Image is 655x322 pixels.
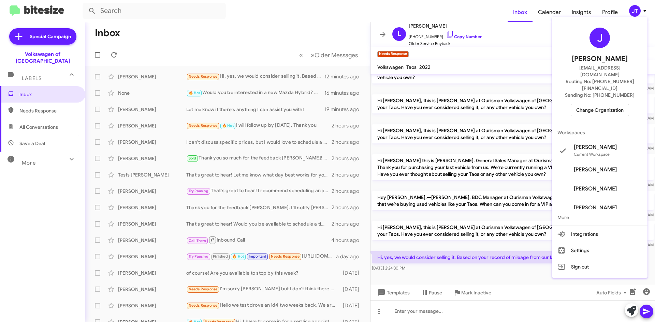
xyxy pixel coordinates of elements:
span: Routing No: [PHONE_NUMBER][FINANCIAL_ID] [560,78,639,92]
button: Change Organization [571,104,629,116]
span: [PERSON_NAME] [572,53,628,64]
span: [PERSON_NAME] [574,185,617,192]
span: Change Organization [576,104,624,116]
button: Settings [552,242,647,259]
span: [PERSON_NAME] [574,166,617,173]
span: Workspaces [552,124,647,141]
span: [PERSON_NAME] [574,144,617,151]
span: Sending No: [PHONE_NUMBER] [565,92,635,98]
button: Sign out [552,259,647,275]
div: J [589,28,610,48]
span: [EMAIL_ADDRESS][DOMAIN_NAME] [560,64,639,78]
span: [PERSON_NAME] [574,204,617,211]
button: Integrations [552,226,647,242]
span: More [552,209,647,226]
span: Current Workspace [574,152,610,157]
